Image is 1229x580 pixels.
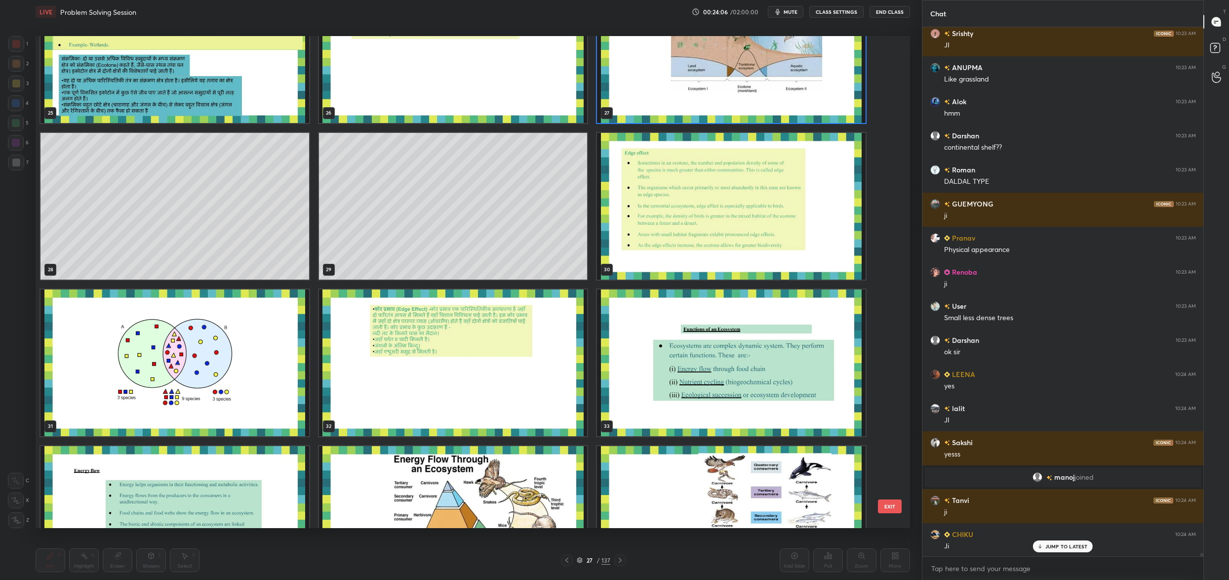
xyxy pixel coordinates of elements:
[944,507,1196,517] div: ji
[1223,36,1226,43] p: D
[1176,99,1196,105] div: 10:23 AM
[1046,475,1052,481] img: no-rating-badge.077c3623.svg
[930,165,940,175] img: 7d114a6d049f40acb9dbe15478915ac0.jpg
[930,438,940,448] img: db293fe0878644708e47741bc0a1eb99.jpg
[36,6,56,18] div: LIVE
[1074,473,1094,481] span: joined
[8,493,29,508] div: X
[950,267,977,277] h6: Renoba
[878,499,902,513] button: EXIT
[8,76,29,91] div: 3
[1153,440,1173,446] img: iconic-dark.1390631f.png
[8,56,29,72] div: 2
[944,99,950,105] img: no-rating-badge.077c3623.svg
[950,96,966,107] h6: Alok
[8,473,29,489] div: C
[1153,497,1173,503] img: iconic-dark.1390631f.png
[597,133,866,280] img: 17592931679MVRHM.pdf
[1223,8,1226,15] p: T
[930,131,940,141] img: default.png
[950,403,965,414] h6: lalit
[950,335,979,345] h6: Darshan
[930,370,940,379] img: 81f4c59067744e89b6abd922058542dd.jpg
[930,233,940,243] img: 29236a319bab4d19a4567c2f52b9caa3.jpg
[950,301,966,311] h6: User
[585,557,595,563] div: 27
[930,530,940,539] img: f0d661b4a66a4ad29227b74538c7300d.jpg
[36,36,893,528] div: grid
[8,512,29,528] div: Z
[1154,31,1174,37] img: iconic-dark.1390631f.png
[1175,406,1196,412] div: 10:24 AM
[784,8,797,15] span: mute
[8,135,29,151] div: 6
[809,6,864,18] button: CLASS SETTINGS
[944,372,950,377] img: Learner_Badge_beginner_1_8b307cf2a0.svg
[944,31,950,37] img: no-rating-badge.077c3623.svg
[870,6,910,18] button: End Class
[922,0,954,27] p: Chat
[944,202,950,207] img: no-rating-badge.077c3623.svg
[8,36,28,52] div: 1
[1176,167,1196,173] div: 10:23 AM
[930,496,940,505] img: 9296cd641cc2405ebc11681303e3215a.jpg
[944,415,1196,425] div: JI
[950,130,979,141] h6: Darshan
[1222,63,1226,71] p: G
[944,65,950,71] img: no-rating-badge.077c3623.svg
[1175,440,1196,446] div: 10:24 AM
[8,155,29,170] div: 7
[768,6,803,18] button: mute
[40,290,309,436] img: 17592931679MVRHM.pdf
[1176,303,1196,309] div: 10:23 AM
[950,495,969,505] h6: Tanvi
[930,404,940,414] img: 3
[944,211,1196,221] div: ji
[1054,473,1074,481] span: manoj
[944,109,1196,119] div: hmm
[930,97,940,107] img: bcd434205a6f4cb082e593841c7617d4.jpg
[319,290,588,436] img: 17592931679MVRHM.pdf
[944,143,1196,153] div: continental shelf??
[944,133,950,139] img: no-rating-badge.077c3623.svg
[1176,235,1196,241] div: 10:23 AM
[950,199,993,209] h6: GUEMYONG
[60,7,136,17] h4: Problem Solving Session
[930,335,940,345] img: default.png
[1176,269,1196,275] div: 10:23 AM
[944,498,950,503] img: no-rating-badge.077c3623.svg
[944,338,950,343] img: no-rating-badge.077c3623.svg
[1176,133,1196,139] div: 10:23 AM
[944,532,950,538] img: Learner_Badge_beginner_1_8b307cf2a0.svg
[922,27,1204,557] div: grid
[1175,532,1196,538] div: 10:24 AM
[944,41,1196,50] div: JI
[944,381,1196,391] div: yes
[1175,497,1196,503] div: 10:24 AM
[950,28,973,39] h6: Srishty
[1176,65,1196,71] div: 10:23 AM
[1045,543,1088,549] p: JUMP TO LATEST
[950,62,983,73] h6: ANUPMA
[950,437,973,448] h6: Sakshi
[944,235,950,241] img: Learner_Badge_beginner_1_8b307cf2a0.svg
[597,290,866,436] img: 17592931679MVRHM.pdf
[944,75,1196,84] div: Like grassland
[944,269,950,275] img: Learner_Badge_pro_50a137713f.svg
[930,29,940,39] img: 8bd39c3dcee54af49d190ac8dca36be7.jpg
[950,233,975,243] h6: Pranav
[930,199,940,209] img: 043112706bbb4eb0b444d90f21242bd1.jpg
[1032,472,1042,482] img: default.png
[1176,201,1196,207] div: 10:23 AM
[950,165,975,175] h6: Roman
[944,450,1196,459] div: yesss
[601,556,610,565] div: 137
[930,63,940,73] img: 5f10e02224f243febadd0b0f76a28fbd.jpg
[944,541,1196,551] div: Ji
[944,245,1196,255] div: Physical appearance
[950,369,975,379] h6: LEENA
[1175,372,1196,377] div: 10:24 AM
[1154,201,1174,207] img: iconic-dark.1390631f.png
[1176,337,1196,343] div: 10:23 AM
[930,301,940,311] img: 3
